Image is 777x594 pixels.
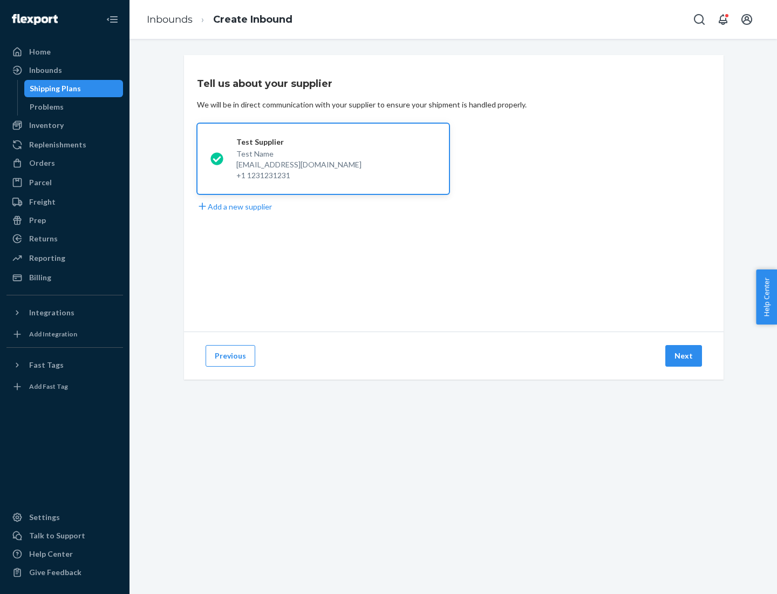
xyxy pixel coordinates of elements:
div: Shipping Plans [30,83,81,94]
div: Inventory [29,120,64,131]
button: Close Navigation [101,9,123,30]
a: Replenishments [6,136,123,153]
a: Settings [6,509,123,526]
div: We will be in direct communication with your supplier to ensure your shipment is handled properly. [197,99,527,110]
div: Settings [29,512,60,523]
div: Returns [29,233,58,244]
a: Problems [24,98,124,116]
div: Reporting [29,253,65,264]
a: Freight [6,193,123,211]
div: Replenishments [29,139,86,150]
a: Help Center [6,545,123,563]
a: Orders [6,154,123,172]
a: Shipping Plans [24,80,124,97]
a: Returns [6,230,123,247]
a: Prep [6,212,123,229]
div: Billing [29,272,51,283]
div: Add Integration [29,329,77,339]
a: Add Fast Tag [6,378,123,395]
a: Talk to Support [6,527,123,544]
button: Integrations [6,304,123,321]
a: Inventory [6,117,123,134]
button: Previous [206,345,255,367]
a: Home [6,43,123,60]
button: Open notifications [712,9,734,30]
button: Add a new supplier [197,201,272,212]
ol: breadcrumbs [138,4,301,36]
img: Flexport logo [12,14,58,25]
h3: Tell us about your supplier [197,77,332,91]
div: Help Center [29,549,73,559]
button: Next [665,345,702,367]
a: Billing [6,269,123,286]
a: Create Inbound [213,13,292,25]
div: Problems [30,102,64,112]
div: Give Feedback [29,567,81,578]
div: Inbounds [29,65,62,76]
a: Add Integration [6,326,123,343]
a: Parcel [6,174,123,191]
div: Fast Tags [29,360,64,370]
button: Help Center [756,269,777,325]
button: Fast Tags [6,356,123,374]
button: Give Feedback [6,564,123,581]
a: Reporting [6,249,123,267]
div: Parcel [29,177,52,188]
div: Integrations [29,307,74,318]
div: Orders [29,158,55,168]
a: Inbounds [147,13,193,25]
button: Open account menu [736,9,758,30]
a: Inbounds [6,62,123,79]
button: Open Search Box [689,9,710,30]
div: Freight [29,197,56,207]
div: Prep [29,215,46,226]
div: Home [29,46,51,57]
div: Add Fast Tag [29,382,68,391]
div: Talk to Support [29,530,85,541]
